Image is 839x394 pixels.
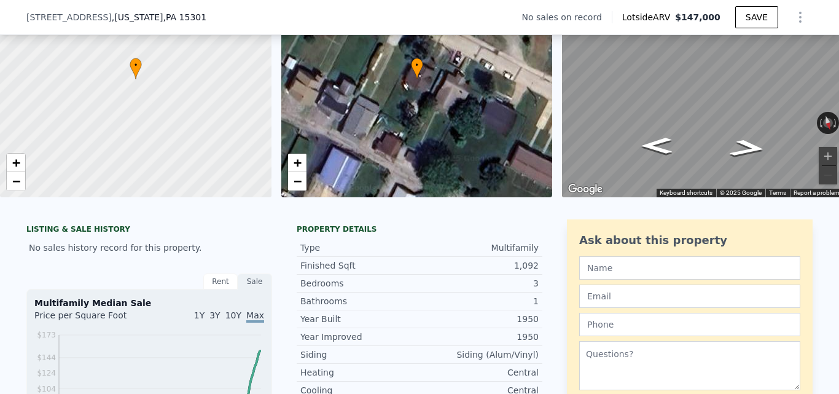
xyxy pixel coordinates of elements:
[12,155,20,170] span: +
[419,349,539,361] div: Siding (Alum/Vinyl)
[130,58,142,79] div: •
[112,11,206,23] span: , [US_STATE]
[37,369,56,377] tspan: $124
[820,111,835,135] button: Reset the view
[819,147,837,165] button: Zoom in
[579,313,800,336] input: Phone
[411,60,423,71] span: •
[130,60,142,71] span: •
[788,5,813,30] button: Show Options
[522,11,612,23] div: No sales on record
[817,112,824,134] button: Rotate counterclockwise
[37,353,56,362] tspan: $144
[34,297,264,309] div: Multifamily Median Sale
[300,331,419,343] div: Year Improved
[7,172,25,191] a: Zoom out
[419,242,539,254] div: Multifamily
[300,313,419,325] div: Year Built
[819,166,837,184] button: Zoom out
[622,11,675,23] span: Lotside ARV
[419,295,539,307] div: 1
[26,224,272,237] div: LISTING & SALE HISTORY
[300,259,419,272] div: Finished Sqft
[419,331,539,343] div: 1950
[288,172,306,191] a: Zoom out
[714,135,782,162] path: Go Northwest, Sycamore St
[37,331,56,339] tspan: $173
[629,134,685,157] path: Go East, Sycamore St
[735,6,778,28] button: SAVE
[300,277,419,290] div: Bedrooms
[297,224,542,234] div: Property details
[225,310,241,320] span: 10Y
[419,313,539,325] div: 1950
[203,274,238,290] div: Rent
[7,154,25,172] a: Zoom in
[579,232,800,249] div: Ask about this property
[419,366,539,379] div: Central
[293,173,301,189] span: −
[26,11,112,23] span: [STREET_ADDRESS]
[579,256,800,280] input: Name
[238,274,272,290] div: Sale
[720,189,762,196] span: © 2025 Google
[37,385,56,393] tspan: $104
[419,277,539,290] div: 3
[660,189,712,197] button: Keyboard shortcuts
[300,366,419,379] div: Heating
[565,181,606,197] a: Open this area in Google Maps (opens a new window)
[565,181,606,197] img: Google
[832,112,839,134] button: Rotate clockwise
[579,285,800,308] input: Email
[300,242,419,254] div: Type
[34,309,149,329] div: Price per Square Foot
[419,259,539,272] div: 1,092
[12,173,20,189] span: −
[246,310,264,323] span: Max
[769,189,786,196] a: Terms (opens in new tab)
[194,310,205,320] span: 1Y
[26,237,272,259] div: No sales history record for this property.
[288,154,306,172] a: Zoom in
[411,58,423,79] div: •
[675,12,720,22] span: $147,000
[300,295,419,307] div: Bathrooms
[209,310,220,320] span: 3Y
[293,155,301,170] span: +
[300,349,419,361] div: Siding
[163,12,207,22] span: , PA 15301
